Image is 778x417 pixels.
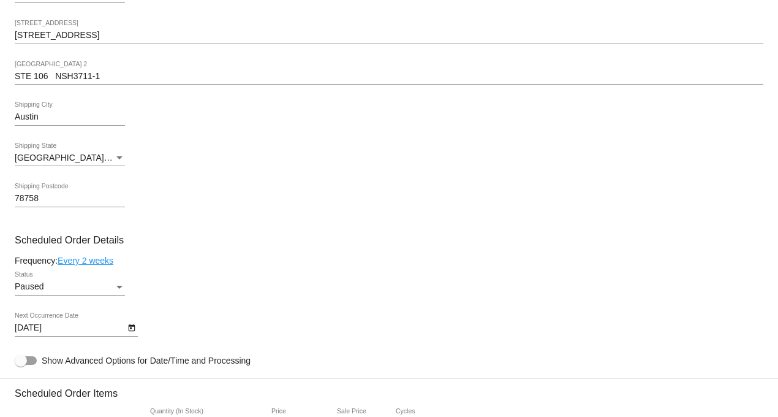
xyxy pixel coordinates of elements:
div: Frequency: [15,256,763,266]
mat-select: Status [15,282,125,292]
input: Shipping Postcode [15,194,125,204]
h3: Scheduled Order Items [15,378,763,399]
mat-select: Shipping State [15,153,125,163]
input: Shipping Street 2 [15,72,763,82]
span: Show Advanced Options for Date/Time and Processing [42,354,251,367]
input: Shipping Street 1 [15,31,763,40]
a: Every 2 weeks [58,256,113,266]
h3: Scheduled Order Details [15,234,763,246]
button: Open calendar [125,321,138,334]
input: Shipping City [15,112,125,122]
input: Next Occurrence Date [15,323,125,333]
span: Paused [15,281,43,291]
span: [GEOGRAPHIC_DATA] | [US_STATE] [15,153,159,163]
